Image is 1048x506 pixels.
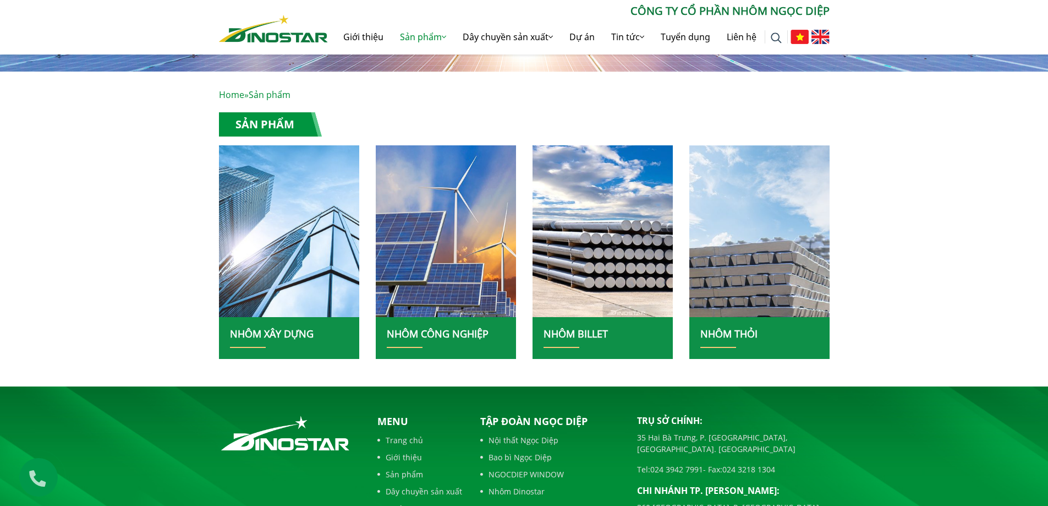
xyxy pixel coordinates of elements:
a: Nhôm Dinostar [480,486,621,497]
a: Dây chuyền sản xuất [454,19,561,55]
p: Menu [377,414,462,429]
span: » [219,89,290,101]
p: Tel: - Fax: [637,464,830,475]
a: Bao bì Ngọc Diệp [480,451,621,463]
a: Nhôm thỏi [700,327,758,340]
a: NHÔM CÔNG NGHIỆP [387,327,489,340]
img: nhom xay dung [214,139,364,323]
a: Giới thiệu [335,19,392,55]
img: nhom xay dung [689,145,829,317]
a: nhom xay dung [219,145,359,317]
a: NGOCDIEP WINDOW [480,469,621,480]
a: Sản phẩm [392,19,454,55]
img: search [771,32,782,43]
p: 35 Hai Bà Trưng, P. [GEOGRAPHIC_DATA], [GEOGRAPHIC_DATA]. [GEOGRAPHIC_DATA] [637,432,830,455]
a: Nhôm xây dựng [230,327,314,340]
a: Tuyển dụng [652,19,718,55]
p: CÔNG TY CỔ PHẦN NHÔM NGỌC DIỆP [328,3,830,19]
a: 024 3942 7991 [650,464,703,475]
p: Chi nhánh TP. [PERSON_NAME]: [637,484,830,497]
p: Trụ sở chính: [637,414,830,427]
img: nhom xay dung [532,145,672,317]
a: 024 3218 1304 [722,464,775,475]
a: nhom xay dung [533,145,673,317]
a: Giới thiệu [377,451,462,463]
span: Sản phẩm [249,89,290,101]
img: Nhôm Dinostar [219,15,328,42]
p: Tập đoàn Ngọc Diệp [480,414,621,429]
a: nhom xay dung [376,145,516,317]
a: Tin tức [603,19,652,55]
img: nhom xay dung [375,145,515,317]
h1: Sản phẩm [219,112,322,137]
a: Dây chuyền sản xuất [377,486,462,497]
a: Sản phẩm [377,469,462,480]
a: Home [219,89,244,101]
img: logo_footer [219,414,352,453]
img: Tiếng Việt [791,30,809,44]
a: Nội thất Ngọc Diệp [480,434,621,446]
a: NHÔM BILLET [544,327,608,340]
img: English [811,30,830,44]
a: Trang chủ [377,434,462,446]
a: Dự án [561,19,603,55]
a: nhom xay dung [689,145,830,317]
a: Liên hệ [718,19,765,55]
